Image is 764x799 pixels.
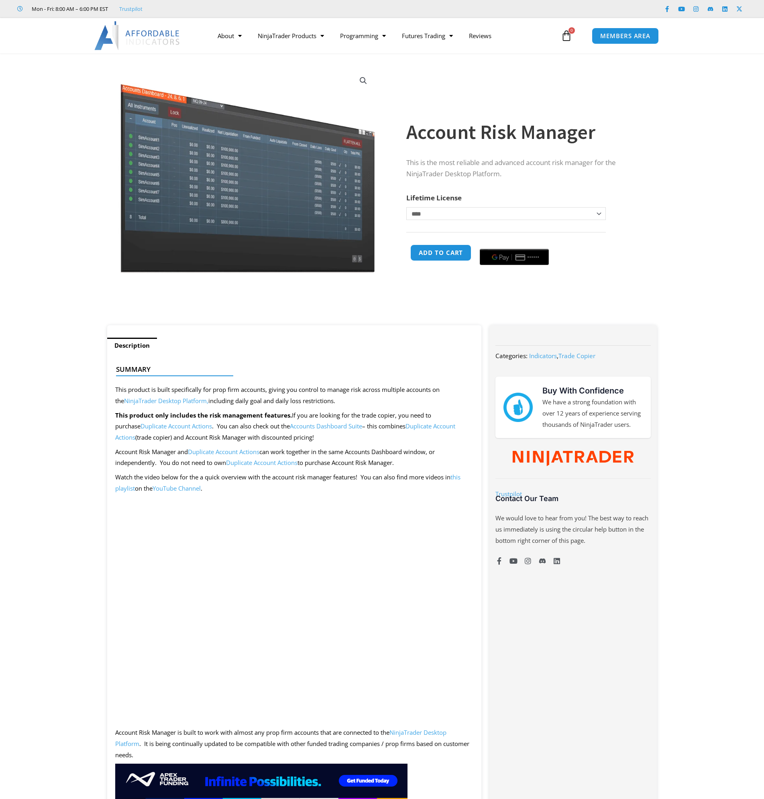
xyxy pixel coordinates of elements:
button: Add to cart [410,245,471,261]
a: YouTube Channel [153,484,201,492]
a: NinjaTrader Desktop Platform, [124,397,208,405]
img: NinjaTrader Wordmark color RGB | Affordable Indicators – NinjaTrader [513,451,634,466]
strong: This product only includes the risk management features. [115,411,292,419]
img: mark thumbs good 43913 | Affordable Indicators – NinjaTrader [503,393,532,422]
a: Trade Copier [558,352,595,360]
iframe: Secure payment input frame [478,243,550,244]
a: Duplicate Account Actions [226,459,297,467]
button: Buy with GPay [480,249,549,265]
a: 0 [549,24,584,47]
p: This product is built specifically for prop firm accounts, giving you control to manage risk acro... [115,384,474,407]
iframe: APEX Trade Copier & Risk Manager - NEW Features For NinjaTrader [115,511,474,713]
h3: Buy With Confidence [542,385,643,397]
a: Accounts Dashboard Suite [290,422,362,430]
span: MEMBERS AREA [600,33,650,39]
h4: Summary [116,365,467,373]
a: Duplicate Account Actions [188,448,259,456]
a: Programming [332,26,394,45]
a: NinjaTrader Desktop Platform [115,728,446,748]
span: , [529,352,595,360]
p: Watch the video below for the a quick overview with the account risk manager features! You can al... [115,472,474,494]
span: Categories: [495,352,528,360]
h1: Account Risk Manager [406,118,641,146]
a: Trustpilot [119,4,143,14]
a: About [210,26,250,45]
p: This is the most reliable and advanced account risk manager for the NinjaTrader Desktop Platform. [406,157,641,180]
p: We would love to hear from you! The best way to reach us immediately is using the circular help b... [495,513,650,546]
nav: Menu [210,26,559,45]
a: Futures Trading [394,26,461,45]
img: LogoAI | Affordable Indicators – NinjaTrader [94,21,181,50]
label: Lifetime License [406,193,462,202]
span: 0 [568,27,575,34]
a: NinjaTrader Products [250,26,332,45]
a: Description [107,338,157,353]
p: We have a strong foundation with over 12 years of experience serving thousands of NinjaTrader users. [542,397,643,430]
a: this playlist [115,473,460,492]
a: View full-screen image gallery [356,73,371,88]
a: Reviews [461,26,499,45]
p: If you are looking for the trade copier, you need to purchase . You can also check out the – this... [115,410,474,444]
p: Account Risk Manager is built to work with almost any prop firm accounts that are connected to th... [115,727,474,761]
a: Duplicate Account Actions [141,422,212,430]
h3: Contact Our Team [495,494,650,503]
a: MEMBERS AREA [592,28,659,44]
p: Account Risk Manager and can work together in the same Accounts Dashboard window, or independentl... [115,446,474,469]
span: Mon - Fri: 8:00 AM – 6:00 PM EST [30,4,108,14]
text: •••••• [528,255,540,260]
a: Trustpilot [495,490,522,498]
img: Screenshot 2024-08-26 15462845454 | Affordable Indicators – NinjaTrader [118,67,377,273]
a: Indicators [529,352,557,360]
